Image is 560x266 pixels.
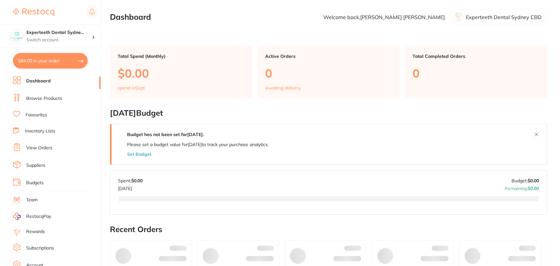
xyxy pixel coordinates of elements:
strong: $0.00 [131,178,143,184]
img: RestocqPay [13,213,21,220]
img: Experteeth Dental Sydney CBD [10,30,23,43]
h2: [DATE] Budget [110,109,547,118]
h4: Experteeth Dental Sydney CBD [27,29,92,36]
span: RestocqPay [26,213,51,220]
button: $84.00 in your order [13,53,88,69]
p: Total Completed Orders [413,54,539,59]
a: Inventory Lists [25,128,55,134]
p: Awaiting delivery [265,85,301,90]
p: [DATE] [118,183,143,191]
a: RestocqPay [13,213,51,220]
a: View Orders [26,145,52,151]
p: Switch account [27,37,92,43]
a: Browse Products [26,95,62,102]
strong: $0.00 [528,178,539,184]
img: Restocq Logo [13,8,54,16]
p: 0 [413,67,539,80]
h2: Recent Orders [110,225,547,234]
h2: Dashboard [110,13,151,22]
p: Remaining: [505,183,539,191]
p: Budget: [512,178,539,183]
a: Total Completed Orders0 [405,46,547,98]
strong: $0.00 [528,186,539,191]
p: 0 [265,67,392,80]
p: Please set a budget value for [DATE] to track your purchase analytics. [127,142,269,147]
a: Total Spend (Monthly)$0.00spend inSept [110,46,252,98]
p: Welcome back, [PERSON_NAME] [PERSON_NAME] [323,14,445,20]
p: Experteeth Dental Sydney CBD [466,14,542,20]
a: Suppliers [26,162,45,169]
p: Spent: [118,178,143,183]
p: spend in Sept [118,85,145,90]
p: Total Spend (Monthly) [118,54,244,59]
a: Favourites [26,112,47,118]
a: Team [26,197,38,203]
a: Restocq Logo [13,5,54,20]
a: Dashboard [26,78,51,84]
a: Active Orders0Awaiting delivery [257,46,400,98]
strong: Budget has not been set for [DATE] . [127,132,204,137]
a: Budgets [26,180,44,186]
p: $0.00 [118,67,244,80]
button: Set Budget [127,152,151,157]
a: Subscriptions [26,245,54,251]
p: Active Orders [265,54,392,59]
a: Rewards [26,229,45,235]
